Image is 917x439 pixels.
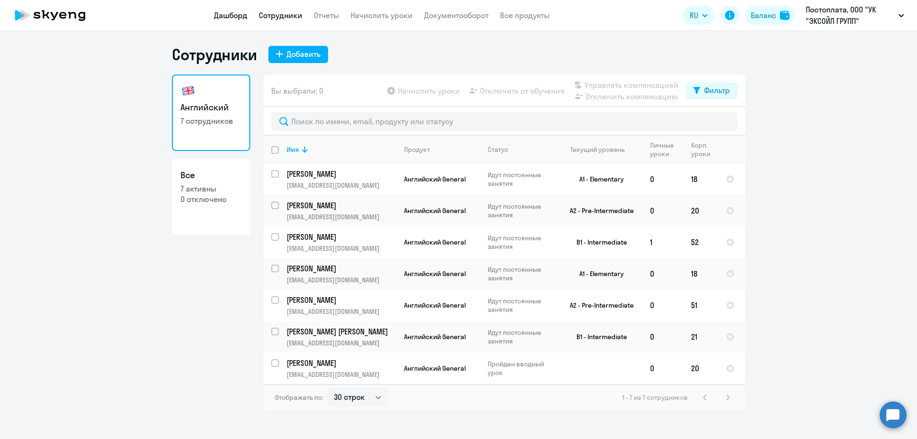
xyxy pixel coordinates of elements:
div: Корп. уроки [691,141,718,158]
td: 1 [642,226,683,258]
p: 7 сотрудников [181,116,242,126]
a: Английский7 сотрудников [172,75,250,151]
a: [PERSON_NAME] [287,200,396,211]
p: [PERSON_NAME] [287,169,395,179]
div: Текущий уровень [561,145,642,154]
div: Фильтр [704,85,730,96]
td: 0 [642,195,683,226]
div: Продукт [404,145,480,154]
p: [EMAIL_ADDRESS][DOMAIN_NAME] [287,339,396,347]
p: [EMAIL_ADDRESS][DOMAIN_NAME] [287,213,396,221]
span: Английский General [404,332,466,341]
div: Добавить [287,48,320,60]
a: [PERSON_NAME] [287,232,396,242]
span: Английский General [404,269,466,278]
p: 0 отключено [181,194,242,204]
div: Статус [488,145,553,154]
td: 0 [642,353,683,384]
td: B1 - Intermediate [554,226,642,258]
p: [PERSON_NAME] [287,232,395,242]
p: Идут постоянные занятия [488,171,553,188]
a: Сотрудники [259,11,302,20]
p: [EMAIL_ADDRESS][DOMAIN_NAME] [287,276,396,284]
td: B1 - Intermediate [554,321,642,353]
div: Корп. уроки [691,141,712,158]
td: 18 [683,258,718,289]
td: 20 [683,353,718,384]
div: Баланс [751,10,776,21]
h3: Все [181,169,242,182]
p: [PERSON_NAME] [PERSON_NAME] [287,326,395,337]
p: [EMAIL_ADDRESS][DOMAIN_NAME] [287,307,396,316]
p: [PERSON_NAME] [287,263,395,274]
p: [EMAIL_ADDRESS][DOMAIN_NAME] [287,181,396,190]
span: 1 - 7 из 7 сотрудников [622,393,688,402]
div: Личные уроки [650,141,683,158]
td: 0 [642,289,683,321]
a: [PERSON_NAME] [287,295,396,305]
div: Имя [287,145,396,154]
td: 51 [683,289,718,321]
p: [EMAIL_ADDRESS][DOMAIN_NAME] [287,244,396,253]
div: Личные уроки [650,141,677,158]
button: Постоплата, ООО "УК "ЭКСОЙЛ ГРУПП" [801,4,909,27]
a: [PERSON_NAME] [PERSON_NAME] [287,326,396,337]
p: Идут постоянные занятия [488,202,553,219]
td: A2 - Pre-Intermediate [554,195,642,226]
button: Добавить [268,46,328,63]
td: A2 - Pre-Intermediate [554,289,642,321]
a: Все7 активны0 отключено [172,159,250,235]
td: 0 [642,321,683,353]
h1: Сотрудники [172,45,257,64]
a: Отчеты [314,11,339,20]
span: Английский General [404,301,466,310]
td: 18 [683,163,718,195]
p: 7 активны [181,183,242,194]
td: 52 [683,226,718,258]
a: [PERSON_NAME] [287,169,396,179]
td: A1 - Elementary [554,258,642,289]
span: Английский General [404,206,466,215]
input: Поиск по имени, email, продукту или статусу [271,112,737,131]
img: english [181,83,196,98]
p: Идут постоянные занятия [488,265,553,282]
button: Фильтр [686,82,737,99]
span: Английский General [404,364,466,373]
div: Текущий уровень [570,145,625,154]
span: Отображать по: [275,393,323,402]
a: Дашборд [214,11,247,20]
p: Постоплата, ООО "УК "ЭКСОЙЛ ГРУПП" [806,4,895,27]
span: Вы выбрали: 0 [271,85,323,96]
p: Пройден вводный урок [488,360,553,377]
p: Идут постоянные занятия [488,234,553,251]
div: Статус [488,145,508,154]
div: Имя [287,145,299,154]
p: Идут постоянные занятия [488,297,553,314]
td: 20 [683,195,718,226]
a: Начислить уроки [351,11,413,20]
p: [PERSON_NAME] [287,295,395,305]
a: [PERSON_NAME] [287,358,396,368]
span: Английский General [404,238,466,246]
td: A1 - Elementary [554,163,642,195]
td: 21 [683,321,718,353]
p: [EMAIL_ADDRESS][DOMAIN_NAME] [287,370,396,379]
a: [PERSON_NAME] [287,263,396,274]
td: 0 [642,258,683,289]
img: balance [780,11,789,20]
div: Продукт [404,145,430,154]
button: Балансbalance [745,6,795,25]
p: [PERSON_NAME] [287,200,395,211]
p: [PERSON_NAME] [287,358,395,368]
td: 0 [642,163,683,195]
h3: Английский [181,101,242,114]
span: RU [690,10,698,21]
button: RU [683,6,714,25]
span: Английский General [404,175,466,183]
a: Все продукты [500,11,550,20]
p: Идут постоянные занятия [488,328,553,345]
a: Документооборот [424,11,489,20]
